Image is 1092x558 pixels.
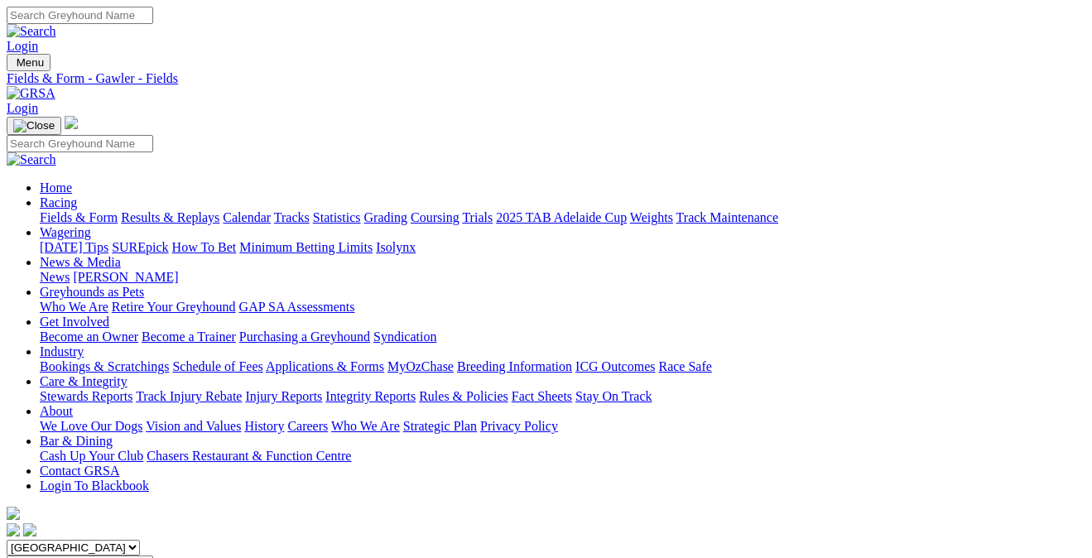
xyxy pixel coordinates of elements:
[376,240,416,254] a: Isolynx
[239,330,370,344] a: Purchasing a Greyhound
[7,101,38,115] a: Login
[512,389,572,403] a: Fact Sheets
[40,419,142,433] a: We Love Our Dogs
[411,210,459,224] a: Coursing
[266,359,384,373] a: Applications & Forms
[40,195,77,209] a: Racing
[40,449,143,463] a: Cash Up Your Club
[40,434,113,448] a: Bar & Dining
[172,359,262,373] a: Schedule of Fees
[331,419,400,433] a: Who We Are
[40,389,132,403] a: Stewards Reports
[462,210,493,224] a: Trials
[7,135,153,152] input: Search
[142,330,236,344] a: Become a Trainer
[40,374,127,388] a: Care & Integrity
[23,523,36,536] img: twitter.svg
[40,389,1085,404] div: Care & Integrity
[40,270,70,284] a: News
[40,210,1085,225] div: Racing
[373,330,436,344] a: Syndication
[40,210,118,224] a: Fields & Form
[40,300,108,314] a: Who We Are
[403,419,477,433] a: Strategic Plan
[7,54,51,71] button: Toggle navigation
[7,86,55,101] img: GRSA
[7,152,56,167] img: Search
[575,359,655,373] a: ICG Outcomes
[7,71,1085,86] a: Fields & Form - Gawler - Fields
[40,285,144,299] a: Greyhounds as Pets
[7,7,153,24] input: Search
[7,117,61,135] button: Toggle navigation
[40,359,1085,374] div: Industry
[121,210,219,224] a: Results & Replays
[244,419,284,433] a: History
[325,389,416,403] a: Integrity Reports
[40,344,84,358] a: Industry
[387,359,454,373] a: MyOzChase
[65,116,78,129] img: logo-grsa-white.png
[7,39,38,53] a: Login
[223,210,271,224] a: Calendar
[287,419,328,433] a: Careers
[40,464,119,478] a: Contact GRSA
[419,389,508,403] a: Rules & Policies
[40,270,1085,285] div: News & Media
[313,210,361,224] a: Statistics
[630,210,673,224] a: Weights
[136,389,242,403] a: Track Injury Rebate
[40,240,1085,255] div: Wagering
[40,449,1085,464] div: Bar & Dining
[239,240,373,254] a: Minimum Betting Limits
[112,240,168,254] a: SUREpick
[13,119,55,132] img: Close
[40,300,1085,315] div: Greyhounds as Pets
[457,359,572,373] a: Breeding Information
[658,359,711,373] a: Race Safe
[676,210,778,224] a: Track Maintenance
[480,419,558,433] a: Privacy Policy
[172,240,237,254] a: How To Bet
[239,300,355,314] a: GAP SA Assessments
[7,523,20,536] img: facebook.svg
[40,225,91,239] a: Wagering
[40,180,72,195] a: Home
[364,210,407,224] a: Grading
[146,419,241,433] a: Vision and Values
[40,315,109,329] a: Get Involved
[7,24,56,39] img: Search
[40,330,1085,344] div: Get Involved
[40,404,73,418] a: About
[575,389,652,403] a: Stay On Track
[112,300,236,314] a: Retire Your Greyhound
[147,449,351,463] a: Chasers Restaurant & Function Centre
[40,419,1085,434] div: About
[40,479,149,493] a: Login To Blackbook
[17,56,44,69] span: Menu
[40,330,138,344] a: Become an Owner
[40,359,169,373] a: Bookings & Scratchings
[496,210,627,224] a: 2025 TAB Adelaide Cup
[245,389,322,403] a: Injury Reports
[40,255,121,269] a: News & Media
[274,210,310,224] a: Tracks
[73,270,178,284] a: [PERSON_NAME]
[40,240,108,254] a: [DATE] Tips
[7,507,20,520] img: logo-grsa-white.png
